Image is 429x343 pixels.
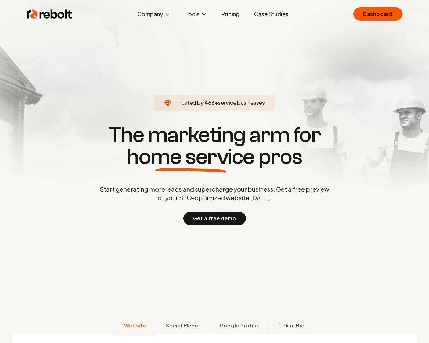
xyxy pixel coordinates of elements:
a: Case Studies [249,8,293,20]
button: Company [132,8,175,20]
h1: The marketing arm for pros [68,124,361,168]
button: Link in Bio [268,318,315,334]
button: Website [114,318,156,334]
span: Social Media [166,322,200,329]
span: home service [127,146,254,168]
img: Rebolt Logo [27,8,72,20]
span: Website [124,322,146,329]
button: Google Profile [210,318,268,334]
a: Pricing [217,8,244,20]
span: Trusted by [176,99,204,106]
span: 466 [204,98,215,107]
p: Start generating more leads and supercharge your business. Get a free preview of your SEO-optimiz... [99,185,330,202]
span: Link in Bio [278,322,305,329]
a: Dashboard [353,7,402,21]
span: service businesses [218,99,265,106]
button: Social Media [156,318,210,334]
span: + [215,99,218,106]
span: Google Profile [220,322,258,329]
button: Get a free demo [183,212,246,225]
button: Tools [180,8,212,20]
